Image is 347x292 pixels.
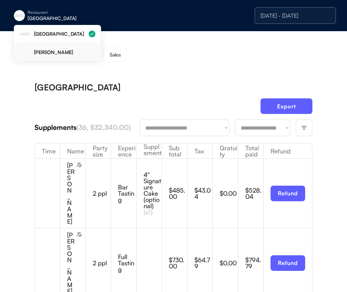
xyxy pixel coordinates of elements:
[238,145,263,157] div: Total paid
[245,187,263,200] div: $528.04
[169,257,187,269] div: $730.00
[34,32,85,36] div: [GEOGRAPHIC_DATA]
[261,13,330,18] div: [DATE] - [DATE]
[111,145,136,157] div: Experience
[19,28,30,39] img: eleven-madison-park-new-york-ny-logo-1.jpg
[89,30,95,37] img: Group%2048096198.svg
[264,148,312,154] div: Refund
[86,145,111,157] div: Party size
[76,123,131,132] font: (36, $32,340.00)
[76,232,82,237] img: users-edit.svg
[14,10,25,21] img: eleven-madison-park-new-york-ny-logo-1.jpg
[93,190,111,196] div: 2 ppl
[169,187,187,200] div: $485.00
[245,257,263,269] div: $794.79
[271,255,305,271] button: Refund
[35,123,139,132] div: Supplements
[35,148,60,154] div: Time
[19,47,30,58] img: yH5BAEAAAAALAAAAAABAAEAAAIBRAA7
[60,148,85,154] div: Name
[67,162,75,224] div: [PERSON_NAME]
[28,10,115,15] div: Restaurant
[271,186,305,201] button: Refund
[76,162,82,168] img: users-edit.svg
[162,145,187,157] div: Sub total
[110,52,121,57] div: Sales
[144,208,153,216] font: (x1)
[261,98,312,114] button: Export
[301,125,307,131] img: filter-lines.svg
[194,187,212,200] div: $43.04
[194,257,212,269] div: $64.79
[137,143,162,162] div: Supplements
[213,145,238,157] div: Gratuity
[118,184,136,203] div: Bar Tasting
[93,260,111,266] div: 2 ppl
[144,171,162,215] div: 4" Signature Cake (optional)
[118,254,136,272] div: Full Tasting
[28,16,115,21] div: [GEOGRAPHIC_DATA]
[220,260,238,266] div: $0.00
[34,50,95,55] div: [PERSON_NAME]
[35,83,120,91] div: [GEOGRAPHIC_DATA]
[220,190,238,196] div: $0.00
[188,148,212,154] div: Tax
